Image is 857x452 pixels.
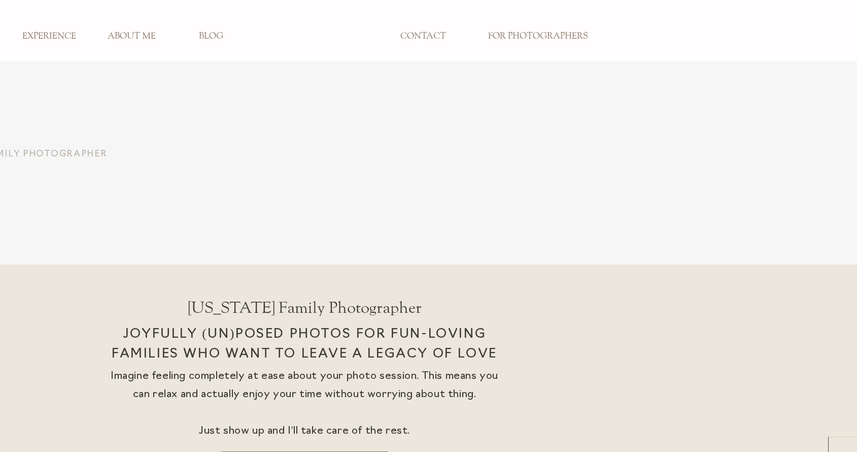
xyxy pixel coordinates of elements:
h1: [US_STATE] Family Photographer [121,298,489,329]
a: ABOUT ME [98,31,165,42]
a: CONTACT [390,31,457,42]
h2: joyfully (un)posed photos for fun-loving families who want to leave a legacy of love [96,325,512,380]
a: BLOG [178,31,245,42]
div: Imagine feeling completely at ease about your photo session. This means you can relax and actuall... [110,367,499,451]
a: FOR PHOTOGRAPHERS [481,31,595,42]
a: EXPERIENCE [16,31,83,42]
